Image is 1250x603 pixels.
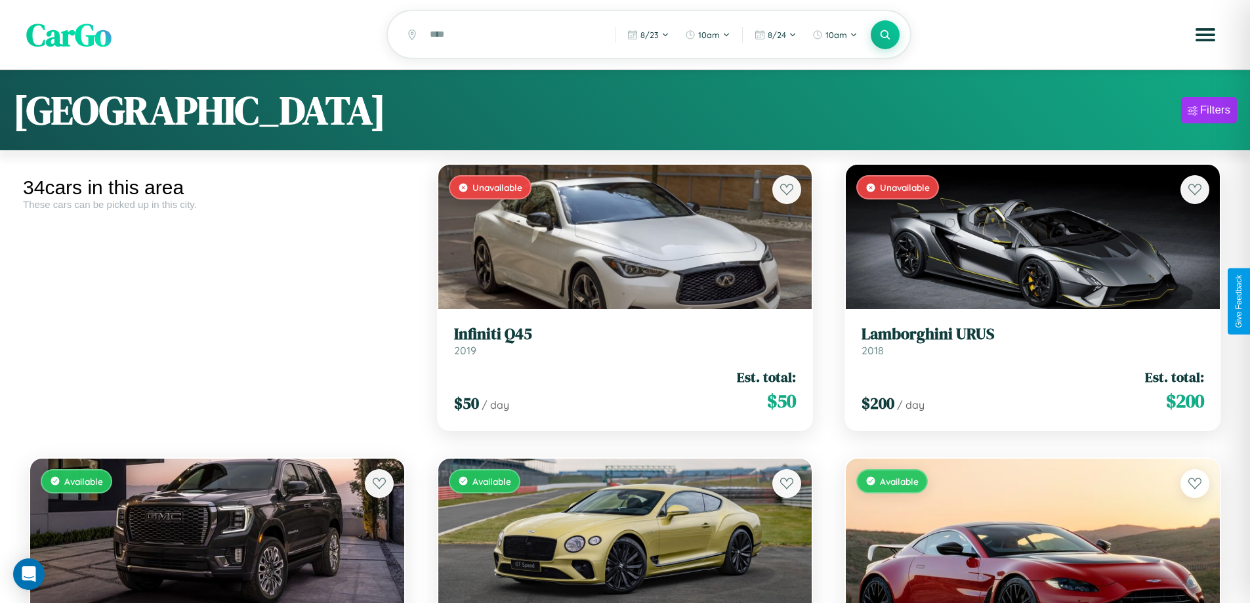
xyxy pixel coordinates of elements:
[23,199,411,210] div: These cars can be picked up in this city.
[1234,275,1243,328] div: Give Feedback
[1187,16,1224,53] button: Open menu
[64,476,103,487] span: Available
[678,24,737,45] button: 10am
[472,476,511,487] span: Available
[1166,388,1204,414] span: $ 200
[862,392,894,414] span: $ 200
[23,177,411,199] div: 34 cars in this area
[482,398,509,411] span: / day
[26,13,112,56] span: CarGo
[640,30,659,40] span: 8 / 23
[862,325,1204,344] h3: Lamborghini URUS
[806,24,864,45] button: 10am
[825,30,847,40] span: 10am
[454,325,797,357] a: Infiniti Q452019
[862,344,884,357] span: 2018
[767,388,796,414] span: $ 50
[454,344,476,357] span: 2019
[862,325,1204,357] a: Lamborghini URUS2018
[897,398,925,411] span: / day
[768,30,786,40] span: 8 / 24
[1181,97,1237,123] button: Filters
[454,325,797,344] h3: Infiniti Q45
[748,24,803,45] button: 8/24
[472,182,522,193] span: Unavailable
[880,476,919,487] span: Available
[880,182,930,193] span: Unavailable
[1200,104,1230,117] div: Filters
[454,392,479,414] span: $ 50
[737,367,796,386] span: Est. total:
[621,24,676,45] button: 8/23
[13,558,45,590] div: Open Intercom Messenger
[1145,367,1204,386] span: Est. total:
[13,83,386,137] h1: [GEOGRAPHIC_DATA]
[698,30,720,40] span: 10am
